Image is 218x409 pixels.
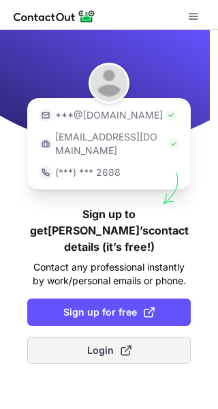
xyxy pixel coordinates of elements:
[39,108,52,122] img: https://contactout.com/extension/app/static/media/login-email-icon.f64bce713bb5cd1896fef81aa7b14a...
[166,110,176,121] img: Check Icon
[55,130,166,157] p: [EMAIL_ADDRESS][DOMAIN_NAME]
[27,337,191,364] button: Login
[27,299,191,326] button: Sign up for free
[89,63,129,104] img: Michael Taylor
[168,138,179,149] img: Check Icon
[27,206,191,255] h1: Sign up to get [PERSON_NAME]’s contact details (it’s free!)
[39,137,52,151] img: https://contactout.com/extension/app/static/media/login-work-icon.638a5007170bc45168077fde17b29a1...
[27,260,191,288] p: Contact any professional instantly by work/personal emails or phone.
[55,108,163,122] p: ***@[DOMAIN_NAME]
[87,344,131,357] span: Login
[63,305,155,319] span: Sign up for free
[39,166,52,179] img: https://contactout.com/extension/app/static/media/login-phone-icon.bacfcb865e29de816d437549d7f4cb...
[14,8,95,25] img: ContactOut v5.3.10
